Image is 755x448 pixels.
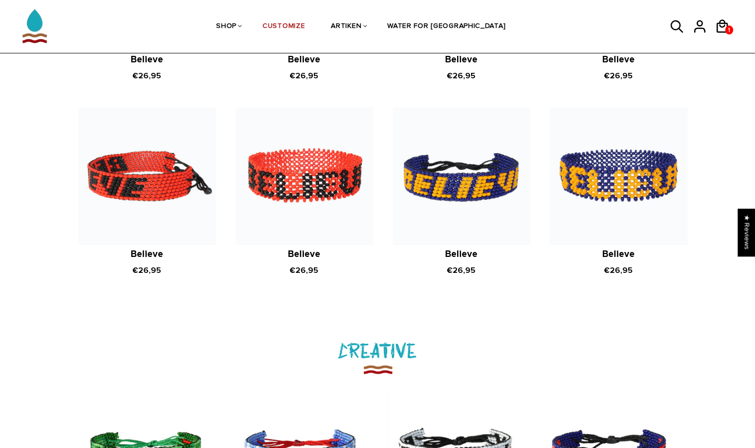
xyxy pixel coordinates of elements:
span: 1 [725,24,733,36]
span: €26,95 [132,71,161,81]
span: €26,95 [289,265,318,275]
a: Believe [288,54,320,65]
span: €26,95 [604,265,633,275]
a: Believe [131,54,163,65]
a: Believe [445,54,478,65]
a: Believe [445,248,478,259]
span: €26,95 [289,71,318,81]
a: ARTIKEN [331,0,361,53]
a: Believe [131,248,163,259]
a: WATER FOR [GEOGRAPHIC_DATA] [387,0,505,53]
span: €26,95 [132,265,161,275]
a: SHOP [216,0,237,53]
div: Click to open Judge.me floating reviews tab [738,209,755,256]
a: Believe [288,248,320,259]
img: CREATIVE [362,362,393,376]
span: €26,95 [447,71,476,81]
a: 1 [725,25,733,34]
a: CUSTOMIZE [262,0,305,53]
h2: CREATIVE [63,336,692,363]
span: €26,95 [447,265,476,275]
a: Believe [602,54,635,65]
a: Believe [602,248,635,259]
span: €26,95 [604,71,633,81]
